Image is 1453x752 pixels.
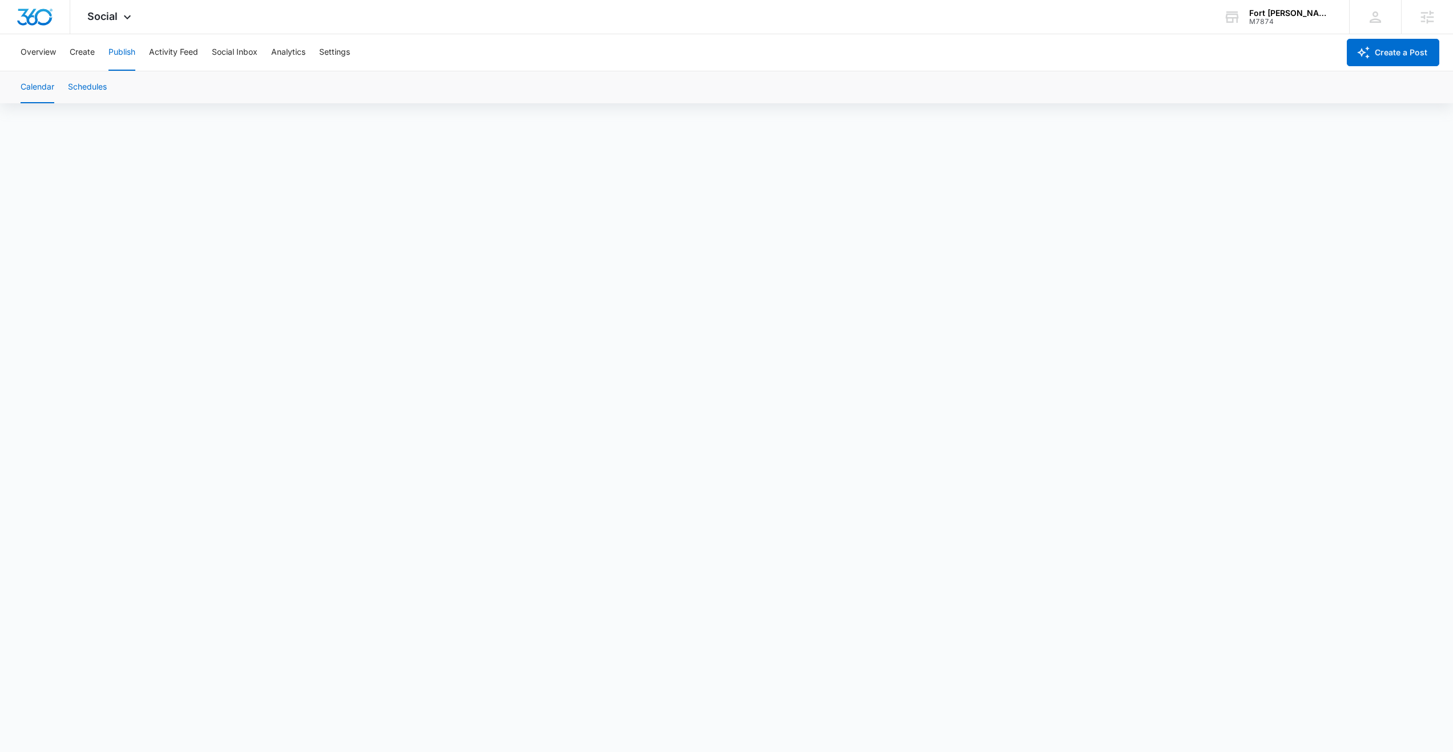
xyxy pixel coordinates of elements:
button: Calendar [21,71,54,103]
button: Publish [108,34,135,71]
button: Analytics [271,34,305,71]
div: account id [1249,18,1333,26]
button: Create a Post [1347,39,1439,66]
button: Schedules [68,71,107,103]
button: Overview [21,34,56,71]
button: Social Inbox [212,34,257,71]
span: Social [87,10,118,22]
button: Settings [319,34,350,71]
button: Activity Feed [149,34,198,71]
div: account name [1249,9,1333,18]
button: Create [70,34,95,71]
